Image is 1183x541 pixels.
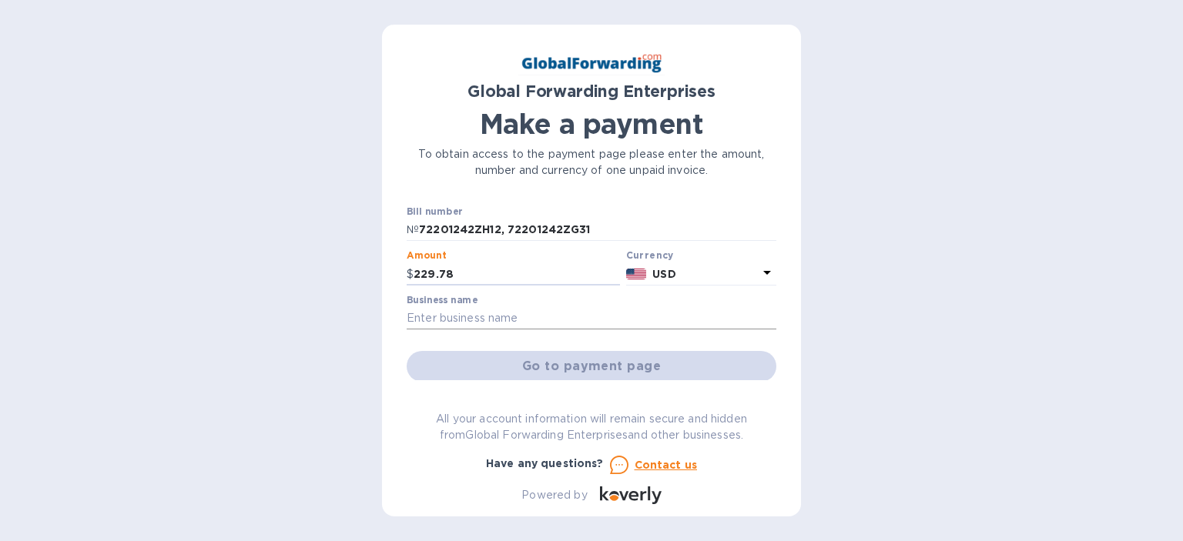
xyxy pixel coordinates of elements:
input: Enter bill number [419,219,776,242]
p: № [407,222,419,238]
b: Global Forwarding Enterprises [468,82,715,101]
p: $ [407,266,414,282]
input: 0.00 [414,262,620,286]
label: Bill number [407,207,462,216]
label: Amount [407,252,446,261]
u: Contact us [635,459,698,471]
b: Have any questions? [486,457,604,469]
p: All your account information will remain secure and hidden from Global Forwarding Enterprises and... [407,411,776,443]
img: USD [626,269,647,279]
label: Business name [407,296,478,305]
b: USD [652,268,675,280]
p: Powered by [521,487,587,503]
h1: Make a payment [407,108,776,140]
input: Enter business name [407,307,776,330]
p: To obtain access to the payment page please enter the amount, number and currency of one unpaid i... [407,146,776,179]
b: Currency [626,249,674,261]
